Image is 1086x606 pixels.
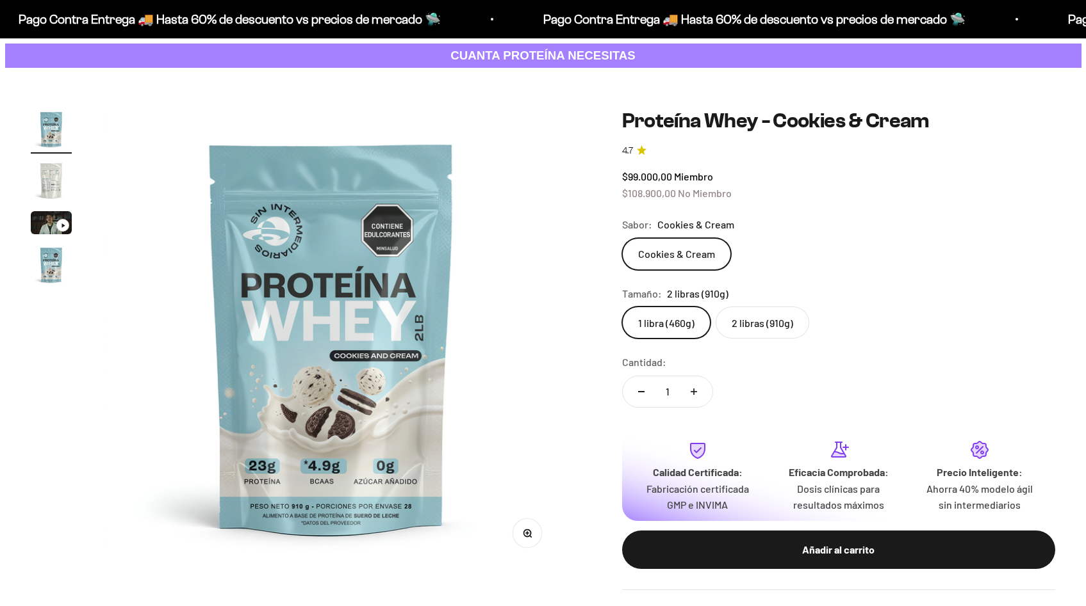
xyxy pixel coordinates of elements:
[622,144,1055,158] a: 4.74.7 de 5.0 estrellas
[622,170,672,182] span: $99.000,00
[648,541,1030,558] div: Añadir al carrito
[541,9,964,29] p: Pago Contra Entrega 🚚 Hasta 60% de descuento vs precios de mercado 🛸
[17,9,439,29] p: Pago Contra Entrega 🚚 Hasta 60% de descuento vs precios de mercado 🛸
[675,376,712,407] button: Aumentar cantidad
[31,109,72,154] button: Ir al artículo 1
[622,216,652,233] legend: Sabor:
[450,49,636,62] strong: CUANTA PROTEÍNA NECESITAS
[31,160,72,205] button: Ir al artículo 2
[678,187,732,199] span: No Miembro
[622,530,1055,569] button: Añadir al carrito
[667,285,728,302] span: 2 libras (910g)
[622,187,676,199] span: $108.900,00
[937,466,1023,478] strong: Precio Inteligente:
[653,466,743,478] strong: Calidad Certificada:
[103,109,561,566] img: Proteína Whey - Cookies & Cream
[31,160,72,201] img: Proteína Whey - Cookies & Cream
[622,354,666,371] label: Cantidad:
[674,170,713,182] span: Miembro
[31,211,72,238] button: Ir al artículo 3
[5,44,1082,68] a: CUANTA PROTEÍNA NECESITAS
[31,244,72,285] img: Proteína Whey - Cookies & Cream
[31,109,72,150] img: Proteína Whey - Cookies & Cream
[789,466,889,478] strong: Eficacia Comprobada:
[31,244,72,289] button: Ir al artículo 4
[622,285,662,302] legend: Tamaño:
[623,376,660,407] button: Reducir cantidad
[919,481,1040,513] p: Ahorra 40% modelo ágil sin intermediarios
[638,481,758,513] p: Fabricación certificada GMP e INVIMA
[657,216,734,233] span: Cookies & Cream
[778,481,899,513] p: Dosis clínicas para resultados máximos
[622,109,1055,133] h1: Proteína Whey - Cookies & Cream
[622,144,633,158] span: 4.7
